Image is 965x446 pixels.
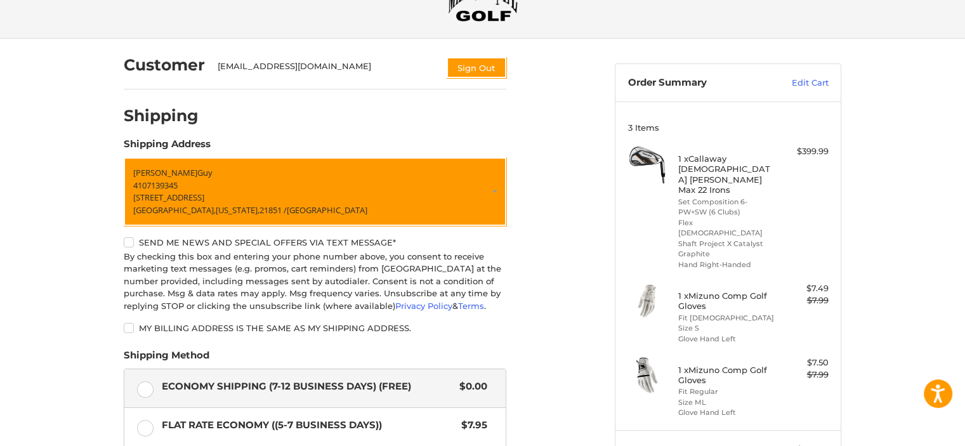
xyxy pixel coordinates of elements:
span: 21851 / [259,204,287,216]
button: Sign Out [447,57,506,78]
h2: Customer [124,55,205,75]
h2: Shipping [124,106,199,126]
li: Fit [DEMOGRAPHIC_DATA] [678,313,775,324]
div: $7.99 [778,369,829,381]
li: Size S [678,323,775,334]
label: My billing address is the same as my shipping address. [124,323,506,333]
div: [EMAIL_ADDRESS][DOMAIN_NAME] [218,60,435,78]
a: Enter or select a different address [124,157,506,226]
span: [US_STATE], [216,204,259,216]
li: Size ML [678,397,775,408]
h4: 1 x Mizuno Comp Golf Gloves [678,291,775,312]
li: Flex [DEMOGRAPHIC_DATA] [678,218,775,239]
span: [GEOGRAPHIC_DATA] [287,204,367,216]
legend: Shipping Method [124,348,209,369]
div: $399.99 [778,145,829,158]
h3: Order Summary [628,77,765,89]
span: Guy [197,167,213,178]
span: Economy Shipping (7-12 Business Days) (Free) [162,379,454,394]
h3: 3 Items [628,122,829,133]
li: Shaft Project X Catalyst Graphite [678,239,775,259]
iframe: Google Customer Reviews [860,412,965,446]
h4: 1 x Mizuno Comp Golf Gloves [678,365,775,386]
span: [STREET_ADDRESS] [133,192,204,203]
li: Glove Hand Left [678,407,775,418]
li: Fit Regular [678,386,775,397]
h4: 1 x Callaway [DEMOGRAPHIC_DATA] [PERSON_NAME] Max 22 Irons [678,154,775,195]
span: [PERSON_NAME] [133,167,197,178]
span: $0.00 [453,379,487,394]
a: Terms [458,301,484,311]
li: Hand Right-Handed [678,259,775,270]
span: $7.95 [455,418,487,433]
legend: Shipping Address [124,137,211,157]
div: $7.50 [778,357,829,369]
div: $7.49 [778,282,829,295]
li: Set Composition 6-PW+SW (6 Clubs) [678,197,775,218]
div: $7.99 [778,294,829,307]
li: Glove Hand Left [678,334,775,344]
span: Flat Rate Economy ((5-7 Business Days)) [162,418,456,433]
a: Privacy Policy [395,301,452,311]
label: Send me news and special offers via text message* [124,237,506,247]
span: [GEOGRAPHIC_DATA], [133,204,216,216]
a: Edit Cart [765,77,829,89]
span: 4107139345 [133,180,178,191]
div: By checking this box and entering your phone number above, you consent to receive marketing text ... [124,251,506,313]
